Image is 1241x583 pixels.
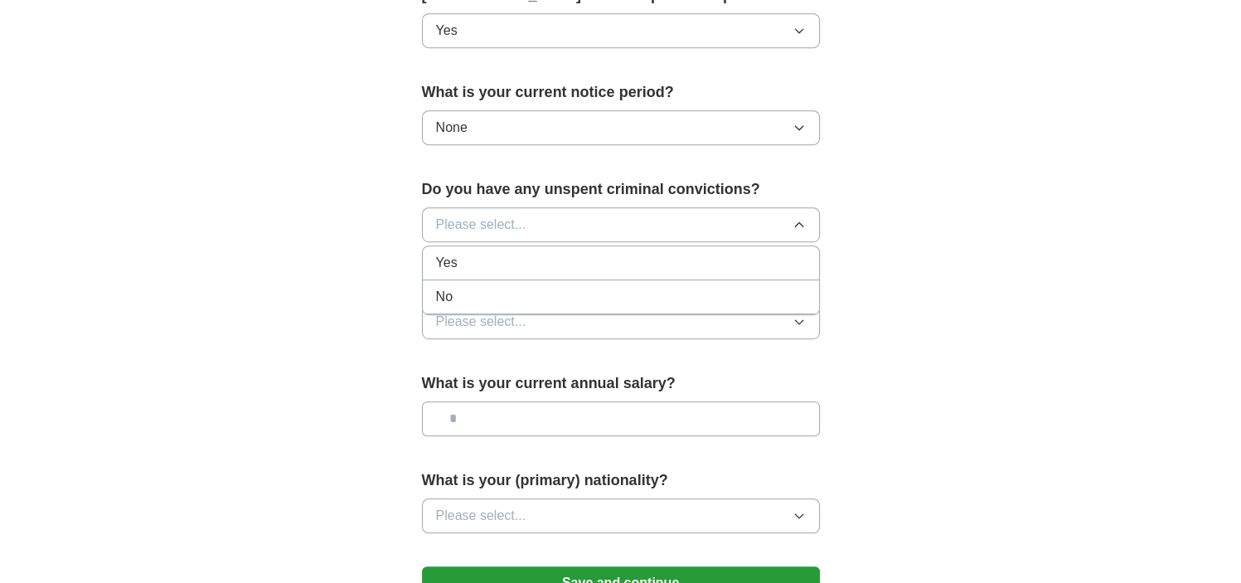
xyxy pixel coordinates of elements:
[436,21,458,41] span: Yes
[422,304,820,339] button: Please select...
[422,178,820,201] label: Do you have any unspent criminal convictions?
[422,469,820,492] label: What is your (primary) nationality?
[422,207,820,242] button: Please select...
[436,118,468,138] span: None
[436,253,458,273] span: Yes
[436,215,526,235] span: Please select...
[422,498,820,533] button: Please select...
[422,81,820,104] label: What is your current notice period?
[422,372,820,395] label: What is your current annual salary?
[436,312,526,332] span: Please select...
[436,287,453,307] span: No
[422,13,820,48] button: Yes
[422,110,820,145] button: None
[436,506,526,526] span: Please select...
